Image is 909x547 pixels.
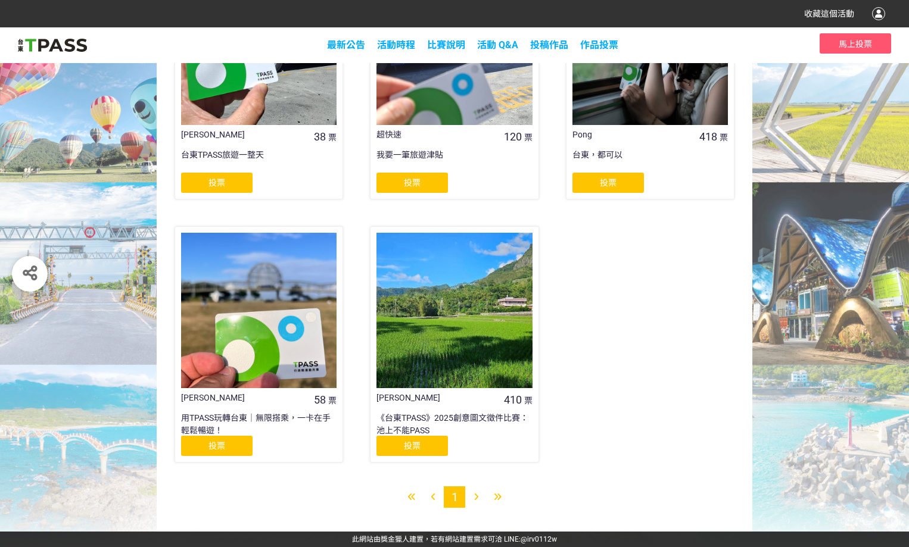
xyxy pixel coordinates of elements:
span: 馬上投票 [839,39,872,49]
span: 票 [524,133,533,142]
span: 58 [314,393,326,406]
span: 票 [328,396,337,405]
span: 投票 [600,178,617,187]
span: 投稿作品 [530,39,568,51]
a: 活動時程 [377,39,415,51]
div: Pong [572,129,697,141]
div: 用TPASS玩轉台東｜無限搭乘，一卡在手輕鬆暢遊！ [181,412,337,436]
div: [PERSON_NAME] [181,129,306,141]
a: 此網站由獎金獵人建置，若有網站建置需求 [352,535,488,543]
span: 1 [452,490,458,504]
a: 最新公告 [327,39,365,51]
span: 作品投票 [580,39,618,51]
span: 票 [328,133,337,142]
a: 比賽說明 [427,39,465,51]
a: 活動 Q&A [477,39,518,51]
span: 38 [314,130,326,143]
a: @irv0112w [521,535,557,543]
div: 《台東TPASS》2025創意圖文徵件比賽：池上不能PASS [376,412,532,436]
span: 410 [504,393,522,406]
span: 投票 [208,441,225,451]
a: [PERSON_NAME]410票《台東TPASS》2025創意圖文徵件比賽：池上不能PASS投票 [370,226,538,462]
span: 投票 [404,178,421,187]
div: 我要一筆旅遊津貼 [376,149,532,173]
span: 票 [524,396,533,405]
a: [PERSON_NAME]58票用TPASS玩轉台東｜無限搭乘，一卡在手輕鬆暢遊！投票 [175,226,343,462]
div: [PERSON_NAME] [181,392,306,404]
span: 票 [720,133,728,142]
span: 投票 [208,178,225,187]
button: 馬上投票 [820,33,891,54]
span: 投票 [404,441,421,451]
div: 台東，都可以 [572,149,728,173]
span: 可洽 LINE: [352,535,557,543]
span: 120 [504,130,522,143]
div: 台東TPASS旅遊一整天 [181,149,337,173]
span: 收藏這個活動 [804,9,854,18]
div: [PERSON_NAME] [376,392,501,404]
img: 2025創意影音/圖文徵件比賽「用TPASS玩轉台東」 [18,36,87,54]
div: 超快速 [376,129,501,141]
span: 418 [699,130,717,143]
